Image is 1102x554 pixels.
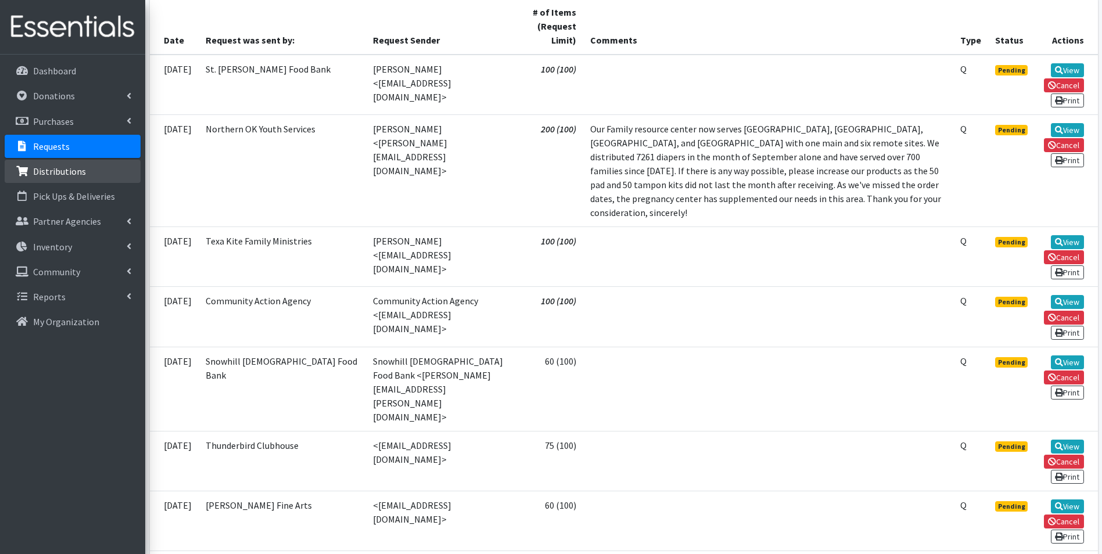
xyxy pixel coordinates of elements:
[199,347,366,431] td: Snowhill [DEMOGRAPHIC_DATA] Food Bank
[1044,515,1084,528] a: Cancel
[960,123,967,135] abbr: Quantity
[1051,440,1084,454] a: View
[960,499,967,511] abbr: Quantity
[1051,63,1084,77] a: View
[995,125,1028,135] span: Pending
[366,431,521,491] td: <[EMAIL_ADDRESS][DOMAIN_NAME]>
[5,84,141,107] a: Donations
[521,55,583,115] td: 100 (100)
[995,441,1028,452] span: Pending
[1044,370,1084,384] a: Cancel
[5,59,141,82] a: Dashboard
[521,287,583,347] td: 100 (100)
[33,190,115,202] p: Pick Ups & Deliveries
[1051,499,1084,513] a: View
[5,185,141,208] a: Pick Ups & Deliveries
[150,491,199,551] td: [DATE]
[33,166,86,177] p: Distributions
[1044,455,1084,469] a: Cancel
[5,285,141,308] a: Reports
[5,110,141,133] a: Purchases
[150,347,199,431] td: [DATE]
[33,316,99,328] p: My Organization
[960,440,967,451] abbr: Quantity
[150,55,199,115] td: [DATE]
[960,355,967,367] abbr: Quantity
[199,491,366,551] td: [PERSON_NAME] Fine Arts
[5,160,141,183] a: Distributions
[521,114,583,226] td: 200 (100)
[1051,295,1084,309] a: View
[33,291,66,303] p: Reports
[5,8,141,46] img: HumanEssentials
[5,310,141,333] a: My Organization
[995,501,1028,512] span: Pending
[366,226,521,286] td: [PERSON_NAME] <[EMAIL_ADDRESS][DOMAIN_NAME]>
[583,114,953,226] td: Our Family resource center now serves [GEOGRAPHIC_DATA], [GEOGRAPHIC_DATA], [GEOGRAPHIC_DATA], an...
[5,210,141,233] a: Partner Agencies
[1051,530,1084,544] a: Print
[366,287,521,347] td: Community Action Agency <[EMAIL_ADDRESS][DOMAIN_NAME]>
[1051,386,1084,400] a: Print
[5,235,141,258] a: Inventory
[521,431,583,491] td: 75 (100)
[150,114,199,226] td: [DATE]
[960,235,967,247] abbr: Quantity
[33,266,80,278] p: Community
[33,241,72,253] p: Inventory
[960,295,967,307] abbr: Quantity
[1051,153,1084,167] a: Print
[150,431,199,491] td: [DATE]
[199,114,366,226] td: Northern OK Youth Services
[1051,326,1084,340] a: Print
[199,226,366,286] td: Texa Kite Family Ministries
[1044,250,1084,264] a: Cancel
[1044,138,1084,152] a: Cancel
[199,431,366,491] td: Thunderbird Clubhouse
[5,135,141,158] a: Requests
[995,65,1028,75] span: Pending
[995,297,1028,307] span: Pending
[33,141,70,152] p: Requests
[150,226,199,286] td: [DATE]
[5,260,141,283] a: Community
[995,237,1028,247] span: Pending
[960,63,967,75] abbr: Quantity
[199,287,366,347] td: Community Action Agency
[1051,355,1084,369] a: View
[1051,265,1084,279] a: Print
[366,55,521,115] td: [PERSON_NAME] <[EMAIL_ADDRESS][DOMAIN_NAME]>
[1051,235,1084,249] a: View
[1051,93,1084,107] a: Print
[366,347,521,431] td: Snowhill [DEMOGRAPHIC_DATA] Food Bank <[PERSON_NAME][EMAIL_ADDRESS][PERSON_NAME][DOMAIN_NAME]>
[521,347,583,431] td: 60 (100)
[366,114,521,226] td: [PERSON_NAME] <[PERSON_NAME][EMAIL_ADDRESS][DOMAIN_NAME]>
[995,357,1028,368] span: Pending
[33,116,74,127] p: Purchases
[521,226,583,286] td: 100 (100)
[1051,470,1084,484] a: Print
[33,90,75,102] p: Donations
[521,491,583,551] td: 60 (100)
[1051,123,1084,137] a: View
[150,287,199,347] td: [DATE]
[1044,311,1084,325] a: Cancel
[33,65,76,77] p: Dashboard
[366,491,521,551] td: <[EMAIL_ADDRESS][DOMAIN_NAME]>
[33,215,101,227] p: Partner Agencies
[199,55,366,115] td: St. [PERSON_NAME] Food Bank
[1044,78,1084,92] a: Cancel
